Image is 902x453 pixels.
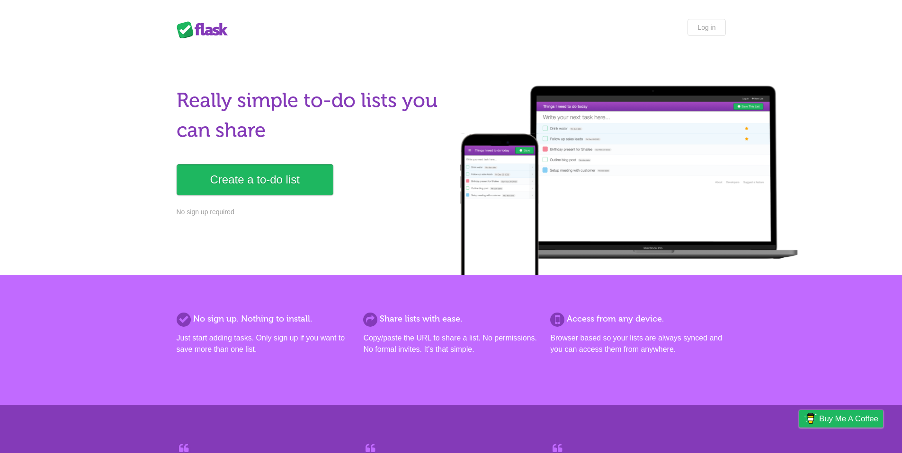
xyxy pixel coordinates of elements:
a: Create a to-do list [177,164,333,195]
p: Just start adding tasks. Only sign up if you want to save more than one list. [177,332,352,355]
h2: Access from any device. [550,313,725,325]
p: Copy/paste the URL to share a list. No permissions. No formal invites. It's that simple. [363,332,538,355]
a: Buy me a coffee [799,410,883,427]
p: Browser based so your lists are always synced and you can access them from anywhere. [550,332,725,355]
span: Buy me a coffee [819,410,878,427]
img: Buy me a coffee [804,410,817,427]
h2: No sign up. Nothing to install. [177,313,352,325]
p: No sign up required [177,207,446,217]
h1: Really simple to-do lists you can share [177,86,446,145]
h2: Share lists with ease. [363,313,538,325]
div: Flask Lists [177,21,233,38]
a: Log in [688,19,725,36]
